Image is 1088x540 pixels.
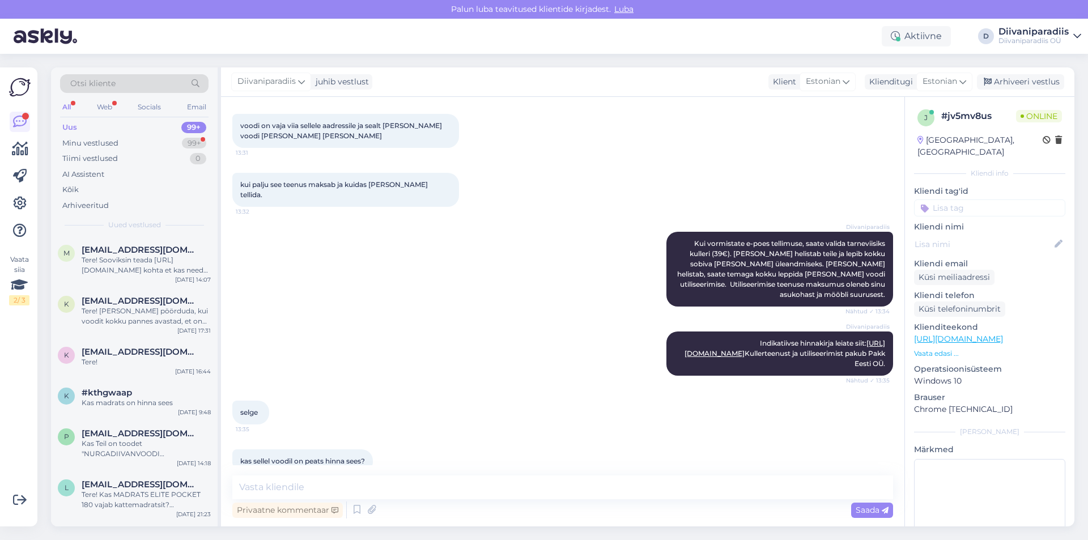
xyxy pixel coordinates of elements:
div: [DATE] 16:44 [175,367,211,376]
p: Operatsioonisüsteem [914,363,1065,375]
div: Tere! Kas MADRATS ELITE POCKET 180 vajab kattemadratsit? [GEOGRAPHIC_DATA] [82,490,211,510]
span: Indikatiivse hinnakirja leiate siit: Kullerteenust ja utiliseerimist pakub Pakk Eesti OÜ. [685,339,887,368]
div: All [60,100,73,114]
div: Kas madrats on hinna sees [82,398,211,408]
div: 99+ [181,122,206,133]
span: kerstihr@gmail.com [82,296,199,306]
span: Diivaniparadiis [237,75,296,88]
span: k [64,300,69,308]
a: DiivaniparadiisDiivaniparadiis OÜ [998,27,1081,45]
span: 13:35 [236,425,278,433]
div: Aktiivne [882,26,951,46]
div: Arhiveeritud [62,200,109,211]
p: Windows 10 [914,375,1065,387]
span: #kthgwaap [82,388,132,398]
div: Vaata siia [9,254,29,305]
div: juhib vestlust [311,76,369,88]
div: Email [185,100,209,114]
span: 13:32 [236,207,278,216]
div: Klient [768,76,796,88]
div: [DATE] 9:48 [178,408,211,416]
p: Brauser [914,392,1065,403]
div: Tiimi vestlused [62,153,118,164]
span: j [924,113,928,122]
span: Estonian [923,75,957,88]
div: [PERSON_NAME] [914,427,1065,437]
span: Diivaniparadiis [846,223,890,231]
div: Küsi telefoninumbrit [914,301,1005,317]
div: Minu vestlused [62,138,118,149]
p: Vaata edasi ... [914,348,1065,359]
div: Kõik [62,184,79,195]
span: Kui vormistate e-poes tellimuse, saate valida tarneviisiks kulleri (39€). [PERSON_NAME] helistab ... [677,239,887,299]
div: Diivaniparadiis OÜ [998,36,1069,45]
div: Tere! [PERSON_NAME] pöörduda, kui voodit kokku pannes avastad, et on valed detailid. [82,306,211,326]
p: Kliendi tag'id [914,185,1065,197]
div: 2 / 3 [9,295,29,305]
span: kui palju see teenus maksab ja kuidas [PERSON_NAME] tellida. [240,180,430,199]
span: Uued vestlused [108,220,161,230]
span: marilintuisk@hotmail.com [82,245,199,255]
div: # jv5mv8us [941,109,1016,123]
span: m [63,249,70,257]
div: Uus [62,122,77,133]
input: Lisa tag [914,199,1065,216]
p: Kliendi email [914,258,1065,270]
span: kersti.kunberg@gmail.com [82,347,199,357]
span: p [64,432,69,441]
div: [GEOGRAPHIC_DATA], [GEOGRAPHIC_DATA] [917,134,1043,158]
div: Kliendi info [914,168,1065,178]
span: Luba [611,4,637,14]
div: [DATE] 14:18 [177,459,211,467]
div: 99+ [182,138,206,149]
span: k [64,392,69,400]
span: Diivaniparadiis [846,322,890,331]
div: [DATE] 14:07 [175,275,211,284]
img: Askly Logo [9,76,31,98]
div: Tere! [82,357,211,367]
div: Diivaniparadiis [998,27,1069,36]
span: l [65,483,69,492]
div: 0 [190,153,206,164]
div: Web [95,100,114,114]
div: D [978,28,994,44]
p: Kliendi nimi [914,221,1065,233]
span: Nähtud ✓ 13:35 [846,376,890,385]
p: Märkmed [914,444,1065,456]
span: 13:31 [236,148,278,157]
p: Klienditeekond [914,321,1065,333]
span: pihlapsontriin@gmail.com [82,428,199,439]
span: liina.ivask@gmail.com [82,479,199,490]
span: voodi on vaja viia sellele aadressile ja sealt [PERSON_NAME] voodi [PERSON_NAME] [PERSON_NAME] [240,121,444,140]
div: Klienditugi [865,76,913,88]
div: Kas Teil on toodet "NURGADIIVANVOODI [PERSON_NAME]" [PERSON_NAME] teises toonis ka? [82,439,211,459]
div: [DATE] 17:31 [177,326,211,335]
div: Socials [135,100,163,114]
span: Online [1016,110,1062,122]
div: Küsi meiliaadressi [914,270,994,285]
span: Nähtud ✓ 13:34 [845,307,890,316]
span: Otsi kliente [70,78,116,90]
span: Estonian [806,75,840,88]
p: Kliendi telefon [914,290,1065,301]
div: AI Assistent [62,169,104,180]
div: Tere! Sooviksin teada [URL][DOMAIN_NAME] kohta et kas need uksega kapid on tagant kinni või lahti... [82,255,211,275]
div: [DATE] 21:23 [176,510,211,518]
span: k [64,351,69,359]
span: selge [240,408,258,416]
a: [URL][DOMAIN_NAME] [914,334,1003,344]
div: Arhiveeri vestlus [977,74,1064,90]
span: Saada [856,505,889,515]
span: kas sellel voodil on peats hinna sees? [240,457,365,465]
div: Privaatne kommentaar [232,503,343,518]
input: Lisa nimi [915,238,1052,250]
p: Chrome [TECHNICAL_ID] [914,403,1065,415]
